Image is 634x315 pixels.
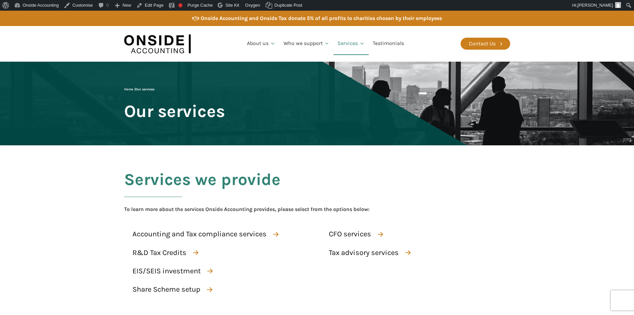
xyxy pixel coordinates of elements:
[124,31,191,57] img: Onside Accounting
[124,102,225,120] span: Our services
[243,32,280,55] a: About us
[132,247,186,259] div: R&D Tax Credits
[329,228,371,240] div: CFO services
[124,245,204,260] a: R&D Tax Credits
[461,38,510,50] a: Contact Us
[124,87,154,91] span: |
[124,170,281,205] h2: Services we provide
[124,264,219,279] a: EIS/SEIS investment
[124,282,218,297] a: Share Scheme setup
[320,227,389,242] a: CFO services
[225,3,239,8] span: Site Kit
[124,227,285,242] a: Accounting and Tax compliance services
[132,284,200,295] div: Share Scheme setup
[469,39,496,48] div: Contact Us
[132,228,267,240] div: Accounting and Tax compliance services
[124,205,369,214] div: To learn more about the services Onside Accounting provides, please select from the options below:
[280,32,334,55] a: Who we support
[333,32,369,55] a: Services
[132,265,201,277] div: EIS/SEIS investment
[369,32,408,55] a: Testimonials
[124,87,133,91] a: Home
[577,3,613,8] span: [PERSON_NAME]
[329,247,399,259] div: Tax advisory services
[178,3,182,7] div: Focus keyphrase not set
[201,14,442,23] div: Onside Accounting and Onside Tax donate 5% of all profits to charities chosen by their employees
[135,87,154,91] span: Our services
[320,245,417,260] a: Tax advisory services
